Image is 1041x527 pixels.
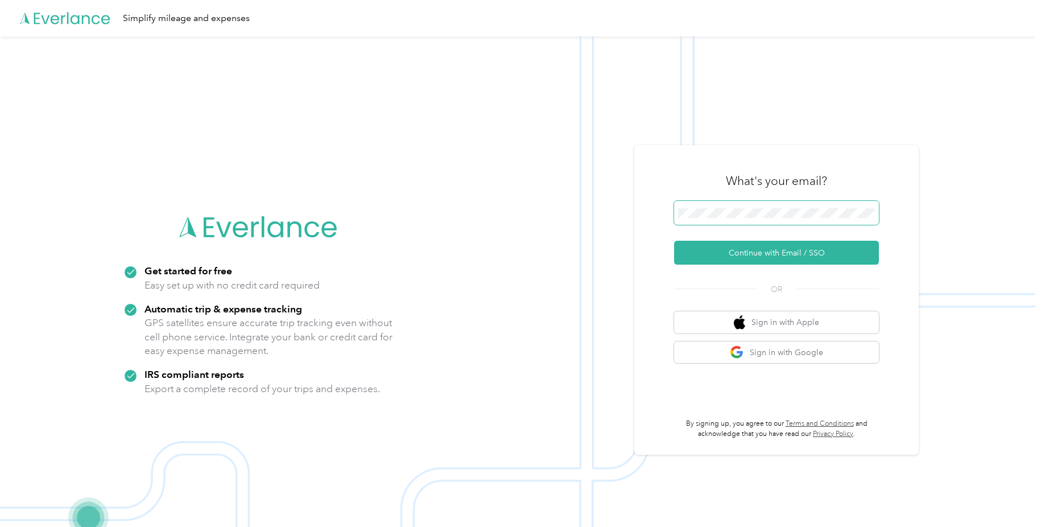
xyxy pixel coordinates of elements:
a: Privacy Policy [813,430,853,438]
p: By signing up, you agree to our and acknowledge that you have read our . [674,419,879,439]
strong: Get started for free [144,265,232,277]
img: apple logo [734,315,745,330]
p: Export a complete record of your trips and expenses. [144,382,380,396]
button: apple logoSign in with Apple [674,311,879,334]
a: Terms and Conditions [786,419,854,428]
span: OR [757,283,796,295]
img: google logo [730,345,744,360]
div: Simplify mileage and expenses [123,11,250,26]
button: google logoSign in with Google [674,341,879,364]
strong: IRS compliant reports [144,368,244,380]
p: Easy set up with no credit card required [144,278,320,293]
strong: Automatic trip & expense tracking [144,303,302,315]
button: Continue with Email / SSO [674,241,879,265]
p: GPS satellites ensure accurate trip tracking even without cell phone service. Integrate your bank... [144,316,393,358]
h3: What's your email? [726,173,827,189]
